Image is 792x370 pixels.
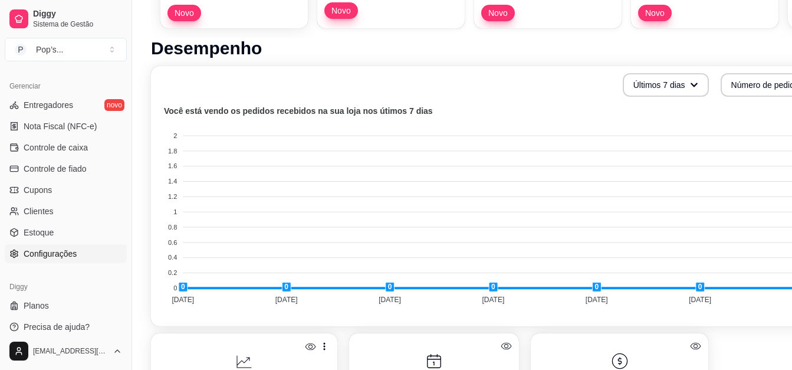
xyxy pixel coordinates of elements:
[168,224,177,231] tspan: 0.8
[5,181,127,199] a: Cupons
[484,7,512,19] span: Novo
[15,44,27,55] span: P
[689,296,711,304] tspan: [DATE]
[5,5,127,33] a: DiggySistema de Gestão
[24,321,90,333] span: Precisa de ajuda?
[164,106,433,116] text: Você está vendo os pedidos recebidos na sua loja nos útimos 7 dias
[327,5,356,17] span: Novo
[5,223,127,242] a: Estoque
[168,269,177,276] tspan: 0.2
[168,148,177,155] tspan: 1.8
[173,208,177,215] tspan: 1
[24,227,54,238] span: Estoque
[33,346,108,356] span: [EMAIL_ADDRESS][DOMAIN_NAME]
[172,296,194,304] tspan: [DATE]
[24,142,88,153] span: Controle de caixa
[5,202,127,221] a: Clientes
[24,163,87,175] span: Controle de fiado
[168,193,177,200] tspan: 1.2
[586,296,608,304] tspan: [DATE]
[168,178,177,185] tspan: 1.4
[168,239,177,246] tspan: 0.6
[5,77,127,96] div: Gerenciar
[623,73,709,97] button: Últimos 7 dias
[5,138,127,157] a: Controle de caixa
[5,96,127,114] a: Entregadoresnovo
[36,44,63,55] div: Pop’s ...
[24,300,49,312] span: Planos
[5,159,127,178] a: Controle de fiado
[173,132,177,139] tspan: 2
[5,244,127,263] a: Configurações
[5,38,127,61] button: Select a team
[24,205,54,217] span: Clientes
[24,120,97,132] span: Nota Fiscal (NFC-e)
[33,9,122,19] span: Diggy
[5,337,127,365] button: [EMAIL_ADDRESS][DOMAIN_NAME]
[173,284,177,292] tspan: 0
[24,99,73,111] span: Entregadores
[168,162,177,169] tspan: 1.6
[168,254,177,261] tspan: 0.4
[379,296,401,304] tspan: [DATE]
[170,7,199,19] span: Novo
[640,7,669,19] span: Novo
[5,277,127,296] div: Diggy
[482,296,504,304] tspan: [DATE]
[24,248,77,260] span: Configurações
[24,184,52,196] span: Cupons
[5,317,127,336] a: Precisa de ajuda?
[275,296,298,304] tspan: [DATE]
[33,19,122,29] span: Sistema de Gestão
[5,296,127,315] a: Planos
[5,117,127,136] a: Nota Fiscal (NFC-e)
